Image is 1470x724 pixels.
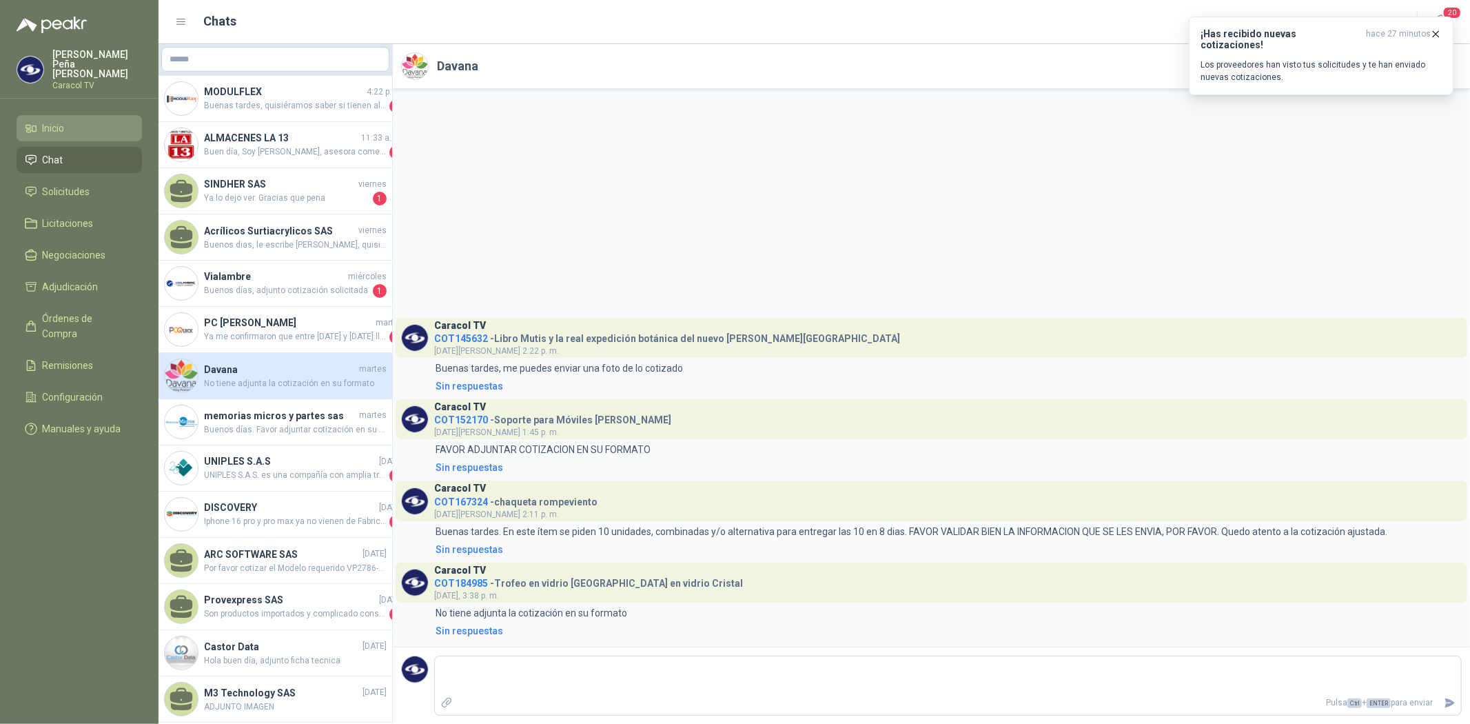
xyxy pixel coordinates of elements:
span: viernes [358,178,387,191]
img: Company Logo [165,452,198,485]
span: [DATE] [379,594,403,607]
span: Ya lo dejo ver. Gracias que pena [204,192,370,205]
h4: M3 Technology SAS [204,685,360,701]
span: Hola buen día, adjunto ficha tecnica [204,654,387,667]
img: Company Logo [165,82,198,115]
img: Company Logo [402,53,428,79]
a: Company LogoALMACENES LA 1311:33 a. m.Buen día, Soy [PERSON_NAME], asesora comercial [PERSON_NAME... [159,122,392,168]
h4: Provexpress SAS [204,592,376,607]
span: 3 [389,607,403,621]
h4: Acrílicos Surtiacrylicos SAS [204,223,356,239]
h4: Castor Data [204,639,360,654]
span: ADJUNTO IMAGEN [204,701,387,714]
span: [DATE], 3:38 p. m. [434,591,499,601]
p: Caracol TV [52,81,142,90]
span: Licitaciones [43,216,94,231]
a: Remisiones [17,352,142,379]
span: 2 [389,99,403,113]
span: Buenos días. Favor adjuntar cotización en su formato y/o enviarla al correo [EMAIL_ADDRESS][DOMAI... [204,423,387,436]
span: martes [376,316,403,330]
span: Buenos dias, le escribe [PERSON_NAME], quisiera saber si nos pueden mejorar el valor unitario a 4... [204,239,387,252]
img: Company Logo [165,498,198,531]
span: Ya me confirmaron que entre [DATE] y [DATE] llegan los cotizados originalmente de 1 metro. Entonc... [204,330,387,344]
span: viernes [358,224,387,237]
button: Enviar [1438,691,1461,715]
a: SINDHER SASviernesYa lo dejo ver. Gracias que pena1 [159,168,392,214]
span: [DATE][PERSON_NAME] 2:11 p. m. [434,510,559,519]
img: Company Logo [402,406,428,432]
p: Buenas tardes. En este ítem se piden 10 unidades, combinadas y/o alternativa para entregar las 10... [436,524,1387,539]
span: 1 [389,515,403,529]
span: 1 [389,469,403,483]
h3: Caracol TV [434,403,486,411]
h4: ALMACENES LA 13 [204,130,358,145]
span: COT145632 [434,333,488,344]
button: ¡Has recibido nuevas cotizaciones!hace 27 minutos Los proveedores han visto tus solicitudes y te ... [1189,17,1453,95]
p: Los proveedores han visto tus solicitudes y te han enviado nuevas cotizaciones. [1201,59,1442,83]
a: Sin respuestas [433,623,1462,638]
a: Licitaciones [17,210,142,237]
h4: UNIPLES S.A.S [204,454,376,469]
span: [DATE][PERSON_NAME] 1:45 p. m. [434,428,559,437]
img: Company Logo [165,313,198,346]
a: Acrílicos Surtiacrylicos SASviernesBuenos dias, le escribe [PERSON_NAME], quisiera saber si nos p... [159,214,392,261]
h4: MODULFLEX [204,84,364,99]
span: 1 [389,330,403,344]
div: Sin respuestas [436,623,503,638]
span: [DATE] [363,686,387,699]
span: Ctrl [1347,698,1362,708]
span: Son productos importados y complicado conseguir local [204,607,387,621]
span: hace 27 minutos [1366,28,1431,50]
span: Órdenes de Compra [43,311,129,341]
a: Company LogoDavanamartesNo tiene adjunta la cotización en su formato [159,353,392,399]
label: Adjuntar archivos [435,691,458,715]
span: 1 [373,284,387,298]
h4: - Libro Mutis y la real expedición botánica del nuevo [PERSON_NAME][GEOGRAPHIC_DATA] [434,330,900,343]
span: Por favor cotizar el Modelo requerido VP2786-4K, en caso de no contar con este modelo NO COTIZAR [204,562,387,575]
a: ARC SOFTWARE SAS[DATE]Por favor cotizar el Modelo requerido VP2786-4K, en caso de no contar con e... [159,538,392,584]
a: Chat [17,147,142,173]
h3: ¡Has recibido nuevas cotizaciones! [1201,28,1360,50]
p: No tiene adjunta la cotización en su formato [436,605,627,621]
span: 1 [389,145,403,159]
h4: - chaqueta rompeviento [434,493,598,506]
h4: - Trofeo en vidrio [GEOGRAPHIC_DATA] en vidrio Cristal [434,574,743,587]
span: Adjudicación [43,279,99,294]
img: Company Logo [402,325,428,351]
h4: Davana [204,362,356,377]
a: Adjudicación [17,274,142,300]
span: Iphone 16 pro y pro max ya no vienen de Fabrica, podemos ofrecer 16 normal o 17 pro y pro max [204,515,387,529]
span: Solicitudes [43,184,90,199]
span: Negociaciones [43,248,106,263]
p: Pulsa + para enviar [458,691,1439,715]
h3: Caracol TV [434,485,486,492]
span: Manuales y ayuda [43,421,121,436]
span: UNIPLES S.A.S. es una compañía con amplia trayectoria en el mercado colombiano, ofrecemos solucio... [204,469,387,483]
a: Manuales y ayuda [17,416,142,442]
a: Company LogoUNIPLES S.A.S[DATE]UNIPLES S.A.S. es una compañía con amplia trayectoria en el mercad... [159,445,392,492]
img: Company Logo [165,636,198,670]
h4: - Soporte para Móviles [PERSON_NAME] [434,411,671,424]
h4: PC [PERSON_NAME] [204,315,373,330]
img: Company Logo [165,128,198,161]
span: Buenos días, adjunto cotización solicitada [204,284,370,298]
span: martes [359,409,387,422]
div: Sin respuestas [436,460,503,475]
h4: Vialambre [204,269,345,284]
span: Configuración [43,390,103,405]
button: 20 [1429,10,1453,34]
span: COT152170 [434,414,488,425]
span: COT184985 [434,578,488,589]
span: [DATE] [363,640,387,653]
h4: memorias micros y partes sas [204,408,356,423]
img: Company Logo [402,570,428,596]
h4: DISCOVERY [204,500,376,515]
img: Company Logo [165,405,198,439]
a: Sin respuestas [433,542,1462,557]
p: [PERSON_NAME] Peña [PERSON_NAME] [52,50,142,79]
p: FAVOR ADJUNTAR COTIZACION EN SU FORMATO [436,442,651,457]
span: Inicio [43,121,65,136]
h4: ARC SOFTWARE SAS [204,547,360,562]
span: 11:33 a. m. [361,132,403,145]
h4: SINDHER SAS [204,177,356,192]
